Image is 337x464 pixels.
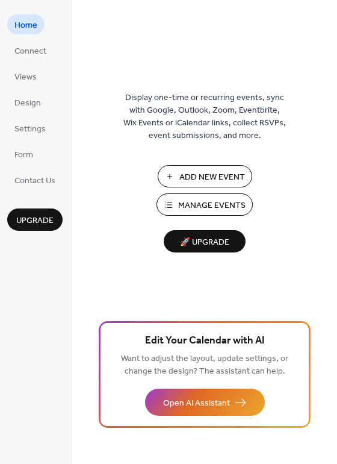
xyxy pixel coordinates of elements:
[178,199,246,212] span: Manage Events
[145,389,265,416] button: Open AI Assistant
[156,193,253,216] button: Manage Events
[7,92,48,112] a: Design
[14,97,41,110] span: Design
[7,14,45,34] a: Home
[7,40,54,60] a: Connect
[16,215,54,227] span: Upgrade
[158,165,252,187] button: Add New Event
[121,351,288,380] span: Want to adjust the layout, update settings, or change the design? The assistant can help.
[7,170,63,190] a: Contact Us
[14,123,46,136] span: Settings
[179,171,245,184] span: Add New Event
[14,19,37,32] span: Home
[7,208,63,231] button: Upgrade
[14,45,46,58] span: Connect
[14,149,33,161] span: Form
[163,397,230,410] span: Open AI Assistant
[164,230,246,252] button: 🚀 Upgrade
[14,175,55,187] span: Contact Us
[123,92,286,142] span: Display one-time or recurring events, sync with Google, Outlook, Zoom, Eventbrite, Wix Events or ...
[14,71,37,84] span: Views
[7,144,40,164] a: Form
[171,234,238,251] span: 🚀 Upgrade
[7,66,44,86] a: Views
[145,333,265,350] span: Edit Your Calendar with AI
[7,118,53,138] a: Settings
